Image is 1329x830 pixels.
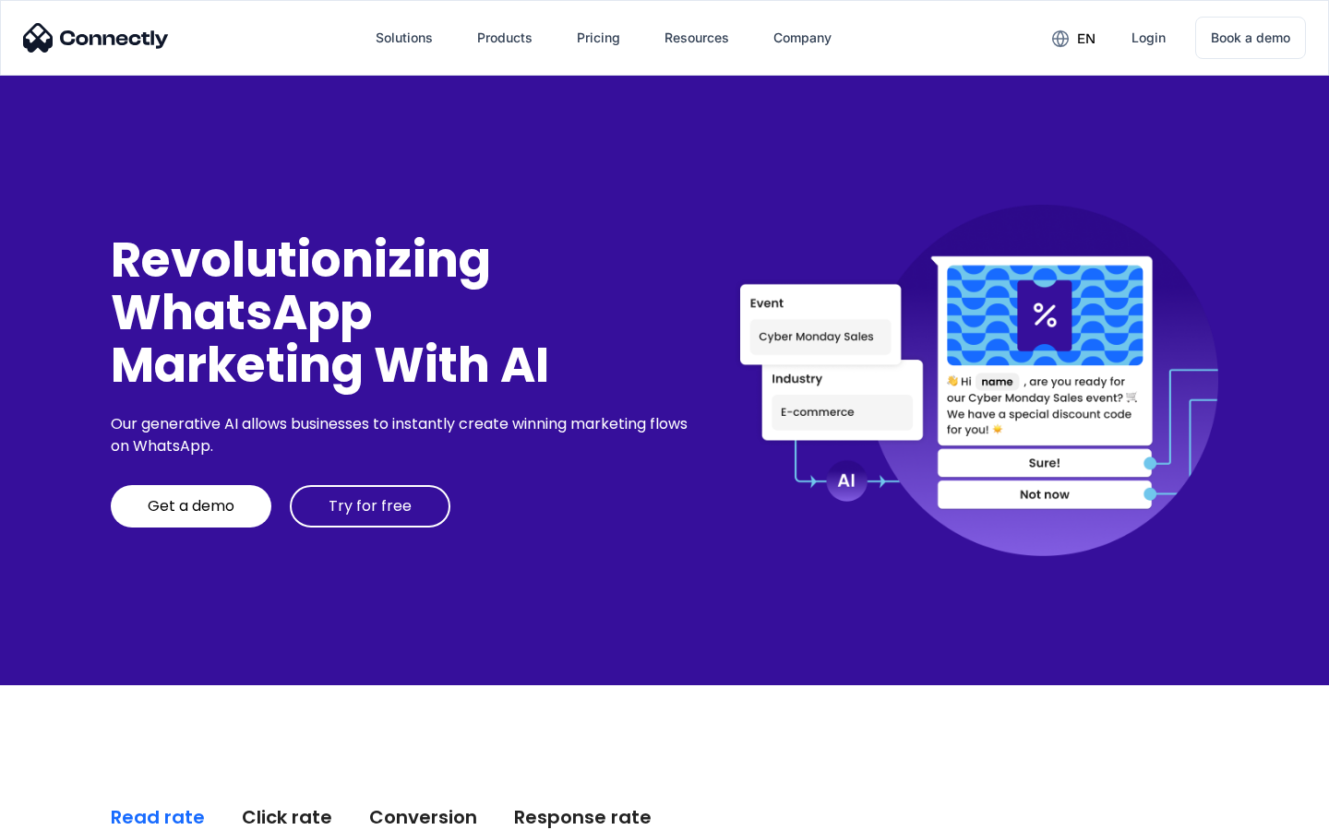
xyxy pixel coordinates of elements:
div: Try for free [329,497,412,516]
a: Login [1117,16,1180,60]
div: Login [1131,25,1166,51]
div: Products [477,25,533,51]
div: Conversion [369,804,477,830]
a: Book a demo [1195,17,1306,59]
div: Click rate [242,804,332,830]
div: Company [773,25,832,51]
div: Revolutionizing WhatsApp Marketing With AI [111,233,694,392]
div: Read rate [111,804,205,830]
div: Get a demo [148,497,234,516]
div: en [1077,26,1096,52]
div: Solutions [376,25,433,51]
div: Our generative AI allows businesses to instantly create winning marketing flows on WhatsApp. [111,413,694,457]
img: Connectly Logo [23,23,169,53]
a: Pricing [562,16,635,60]
a: Try for free [290,485,450,528]
a: Get a demo [111,485,271,528]
div: Resources [664,25,729,51]
div: Pricing [577,25,620,51]
div: Response rate [514,804,652,830]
